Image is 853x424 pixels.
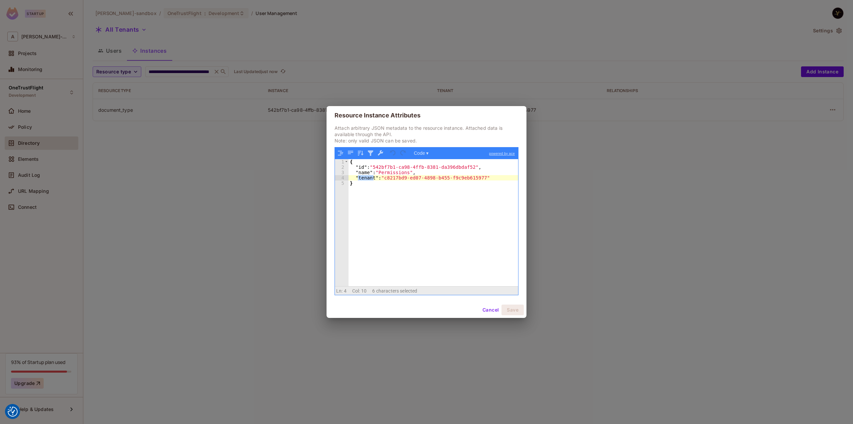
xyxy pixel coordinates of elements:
[352,288,360,294] span: Col:
[412,149,431,157] button: Code ▾
[389,149,398,157] button: Undo last action (Ctrl+Z)
[480,305,501,315] button: Cancel
[335,125,518,144] p: Attach arbitrary JSON metadata to the resource instance. Attached data is available through the A...
[336,288,343,294] span: Ln:
[501,305,524,315] button: Save
[8,407,18,417] button: Consent Preferences
[335,159,349,164] div: 1
[327,106,526,125] h2: Resource Instance Attributes
[346,149,355,157] button: Compact JSON data, remove all whitespaces (Ctrl+Shift+I)
[335,170,349,175] div: 3
[8,407,18,417] img: Revisit consent button
[399,149,408,157] button: Redo (Ctrl+Shift+Z)
[356,149,365,157] button: Sort contents
[376,149,385,157] button: Repair JSON: fix quotes and escape characters, remove comments and JSONP notation, turn JavaScrip...
[336,149,345,157] button: Format JSON data, with proper indentation and line feeds (Ctrl+I)
[335,180,349,186] div: 5
[366,149,375,157] button: Filter, sort, or transform contents
[372,288,375,294] span: 6
[376,288,418,294] span: characters selected
[361,288,367,294] span: 10
[335,164,349,170] div: 2
[344,288,347,294] span: 4
[486,147,518,159] a: powered by ace
[335,175,349,180] div: 4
